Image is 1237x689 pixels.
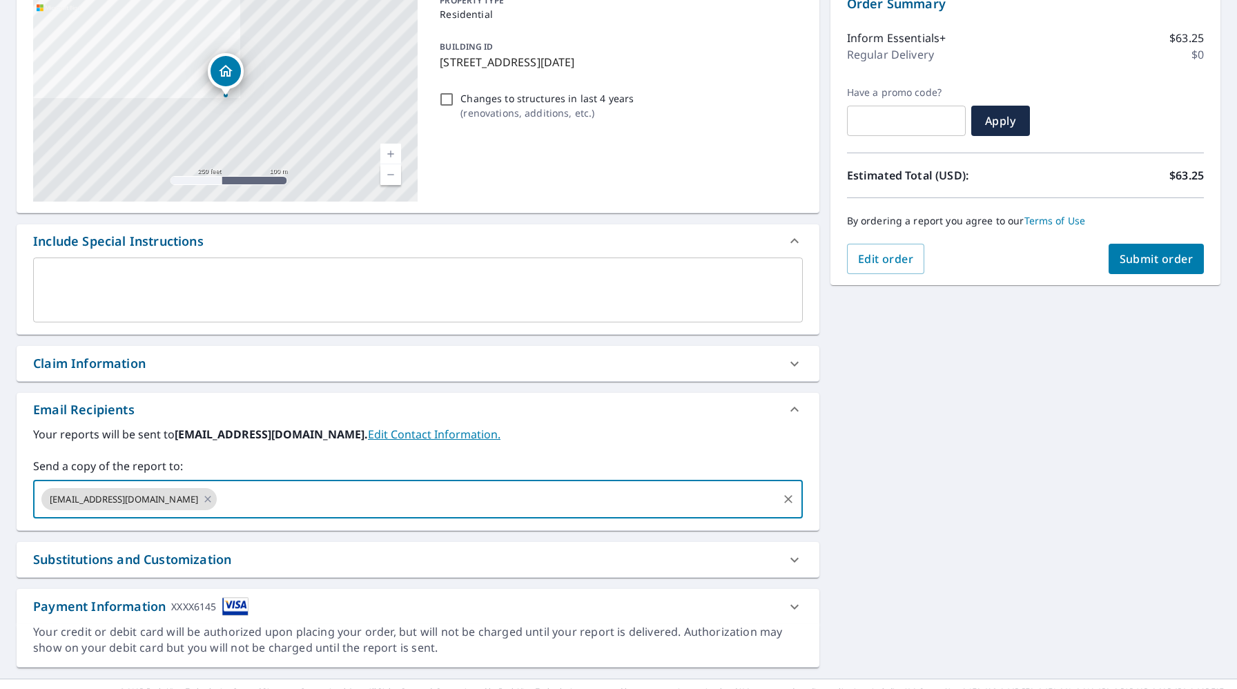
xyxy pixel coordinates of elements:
div: Your credit or debit card will be authorized upon placing your order, but will not be charged unt... [33,624,803,656]
span: Edit order [858,251,914,266]
p: Changes to structures in last 4 years [460,91,634,106]
a: Current Level 17, Zoom Out [380,164,401,185]
p: BUILDING ID [440,41,493,52]
button: Edit order [847,244,925,274]
a: Current Level 17, Zoom In [380,144,401,164]
p: ( renovations, additions, etc. ) [460,106,634,120]
label: Your reports will be sent to [33,426,803,443]
span: Apply [982,113,1019,128]
div: Include Special Instructions [33,232,204,251]
a: EditContactInfo [368,427,500,442]
div: Payment Information [33,597,249,616]
span: Submit order [1120,251,1194,266]
p: Residential [440,7,797,21]
p: By ordering a report you agree to our [847,215,1204,227]
p: $63.25 [1169,30,1204,46]
div: [EMAIL_ADDRESS][DOMAIN_NAME] [41,488,217,510]
b: [EMAIL_ADDRESS][DOMAIN_NAME]. [175,427,368,442]
img: cardImage [222,597,249,616]
div: Substitutions and Customization [33,550,231,569]
div: Payment InformationXXXX6145cardImage [17,589,819,624]
div: Claim Information [17,346,819,381]
p: Regular Delivery [847,46,934,63]
div: Dropped pin, building 1, Residential property, 14337 Dorsal St Corpus Christi, TX 78418 [208,53,244,96]
div: Claim Information [33,354,146,373]
a: Terms of Use [1024,214,1086,227]
p: [STREET_ADDRESS][DATE] [440,54,797,70]
div: Email Recipients [33,400,135,419]
button: Clear [779,489,798,509]
label: Have a promo code? [847,86,966,99]
p: $0 [1191,46,1204,63]
p: $63.25 [1169,167,1204,184]
button: Apply [971,106,1030,136]
label: Send a copy of the report to: [33,458,803,474]
button: Submit order [1109,244,1205,274]
p: Inform Essentials+ [847,30,946,46]
div: XXXX6145 [171,597,216,616]
span: [EMAIL_ADDRESS][DOMAIN_NAME] [41,493,206,506]
div: Email Recipients [17,393,819,426]
p: Estimated Total (USD): [847,167,1026,184]
div: Substitutions and Customization [17,542,819,577]
div: Include Special Instructions [17,224,819,258]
